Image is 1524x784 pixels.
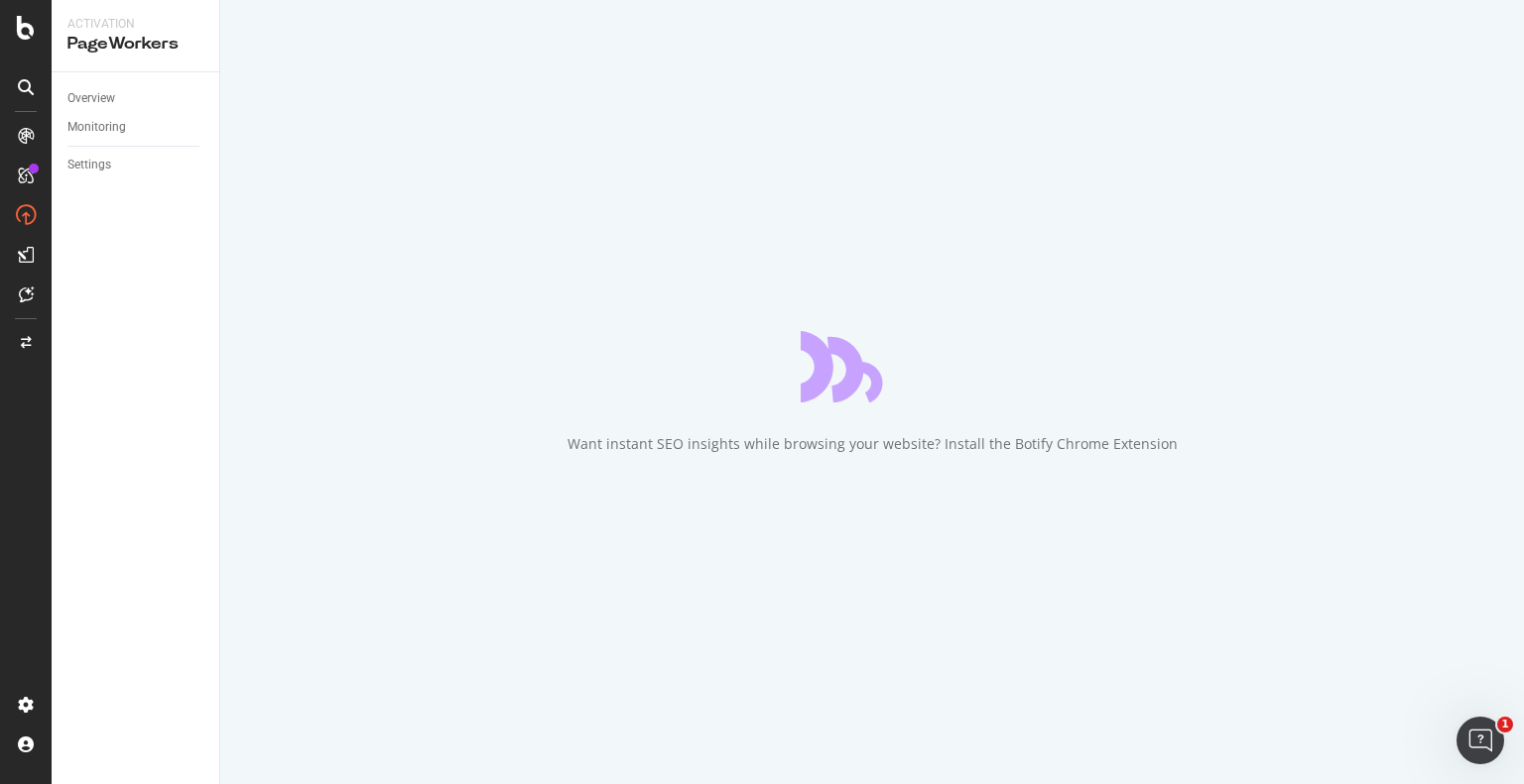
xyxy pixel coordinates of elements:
[1497,717,1513,732] span: 1
[67,117,205,138] a: Monitoring
[67,155,111,175] div: Settings
[67,117,126,138] div: Monitoring
[67,33,203,56] div: PageWorkers
[1457,717,1504,764] iframe: Intercom live chat
[67,16,203,33] div: Activation
[67,88,115,109] div: Overview
[67,88,205,109] a: Overview
[801,331,944,402] div: animation
[568,434,1178,454] div: Want instant SEO insights while browsing your website? Install the Botify Chrome Extension
[67,155,205,175] a: Settings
